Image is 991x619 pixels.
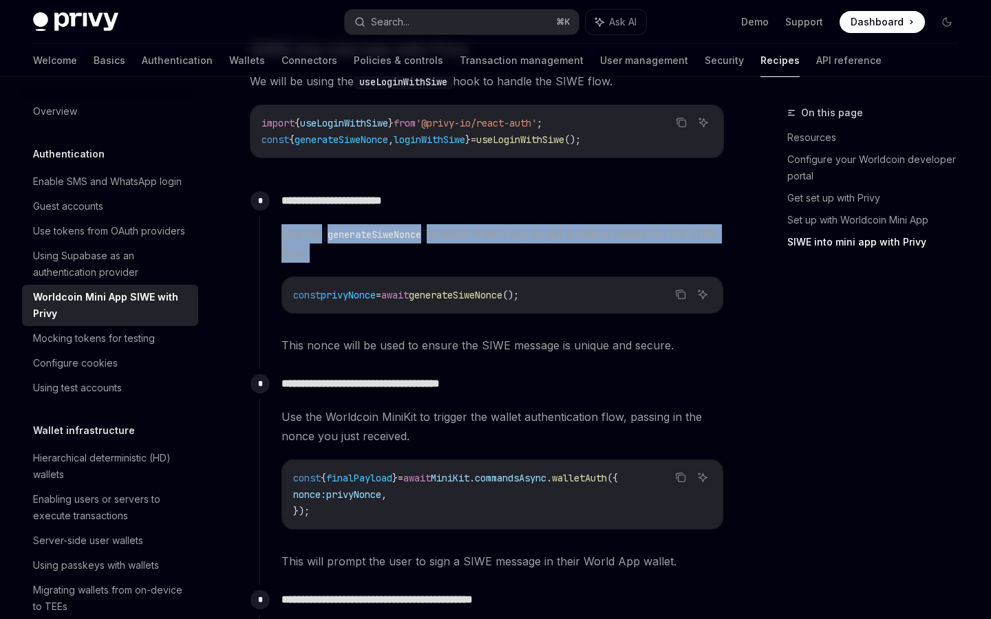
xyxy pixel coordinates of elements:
a: Hierarchical deterministic (HD) wallets [22,446,198,487]
a: Transaction management [460,44,584,77]
div: Overview [33,103,77,120]
button: Ask AI [694,285,712,303]
span: This will prompt the user to sign a SIWE message in their World App wallet. [281,552,723,571]
span: walletAuth [552,472,607,484]
div: Use tokens from OAuth providers [33,223,185,239]
button: Ask AI [694,113,712,131]
button: Search...⌘K [345,10,578,34]
a: Guest accounts [22,194,198,219]
div: Migrating wallets from on-device to TEEs [33,582,190,615]
a: SIWE into mini app with Privy [787,231,969,253]
div: Enabling users or servers to execute transactions [33,491,190,524]
span: We will be using the hook to handle the SIWE flow. [250,72,724,91]
span: ⌘ K [556,17,571,28]
span: Use the function from Privy to get a unique nonce for the SIWE flow. [281,224,723,263]
span: This nonce will be used to ensure the SIWE message is unique and secure. [281,336,723,355]
a: Enable SMS and WhatsApp login [22,169,198,194]
span: . [546,472,552,484]
a: Use tokens from OAuth providers [22,219,198,243]
a: Policies & controls [354,44,443,77]
span: privyNonce [326,488,381,501]
span: = [376,289,381,301]
a: Basics [94,44,125,77]
h5: Wallet infrastructure [33,422,135,439]
button: Copy the contents from the code block [672,468,690,486]
span: commandsAsync [475,472,546,484]
a: Resources [787,127,969,149]
span: On this page [801,105,863,121]
a: Overview [22,99,198,124]
span: Use the Worldcoin MiniKit to trigger the wallet authentication flow, passing in the nonce you jus... [281,407,723,446]
span: const [293,289,321,301]
span: = [471,133,476,146]
button: Copy the contents from the code block [672,113,690,131]
a: Welcome [33,44,77,77]
span: MiniKit [431,472,469,484]
div: Using passkeys with wallets [33,557,159,574]
div: Using test accounts [33,380,122,396]
span: generateSiweNonce [295,133,388,146]
a: API reference [816,44,882,77]
span: await [403,472,431,484]
span: const [293,472,321,484]
span: { [289,133,295,146]
span: import [262,117,295,129]
span: { [321,472,326,484]
span: privyNonce [321,289,376,301]
a: Demo [741,15,769,29]
img: dark logo [33,12,118,32]
span: } [392,472,398,484]
code: useLoginWithSiwe [354,74,453,89]
span: nonce: [293,488,326,501]
span: from [394,117,416,129]
span: Dashboard [851,15,904,29]
a: Security [705,44,744,77]
div: Enable SMS and WhatsApp login [33,173,182,190]
span: (); [564,133,581,146]
span: useLoginWithSiwe [300,117,388,129]
a: User management [600,44,688,77]
span: (); [502,289,519,301]
a: Wallets [229,44,265,77]
span: await [381,289,409,301]
span: . [469,472,475,484]
span: { [295,117,300,129]
span: ; [537,117,542,129]
span: = [398,472,403,484]
span: ({ [607,472,618,484]
div: Hierarchical deterministic (HD) wallets [33,450,190,483]
a: Configure cookies [22,351,198,376]
a: Using test accounts [22,376,198,400]
a: Dashboard [840,11,925,33]
span: }); [293,505,310,517]
button: Toggle dark mode [936,11,958,33]
span: loginWithSiwe [394,133,465,146]
a: Using passkeys with wallets [22,553,198,578]
span: useLoginWithSiwe [476,133,564,146]
a: Authentication [142,44,213,77]
div: Server-side user wallets [33,532,143,549]
a: Get set up with Privy [787,187,969,209]
h5: Authentication [33,146,105,162]
div: Guest accounts [33,198,103,215]
div: Worldcoin Mini App SIWE with Privy [33,289,190,322]
a: Using Supabase as an authentication provider [22,243,198,285]
a: Set up with Worldcoin Mini App [787,209,969,231]
button: Ask AI [586,10,646,34]
span: , [381,488,387,501]
span: } [465,133,471,146]
a: Support [785,15,823,29]
a: Connectors [281,44,337,77]
div: Configure cookies [33,355,118,371]
div: Search... [371,14,409,30]
a: Mocking tokens for testing [22,326,198,351]
a: Configure your Worldcoin developer portal [787,149,969,187]
span: generateSiweNonce [409,289,502,301]
span: finalPayload [326,472,392,484]
div: Using Supabase as an authentication provider [33,248,190,281]
div: Mocking tokens for testing [33,330,155,347]
a: Worldcoin Mini App SIWE with Privy [22,285,198,326]
span: const [262,133,289,146]
a: Enabling users or servers to execute transactions [22,487,198,528]
span: Ask AI [609,15,637,29]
